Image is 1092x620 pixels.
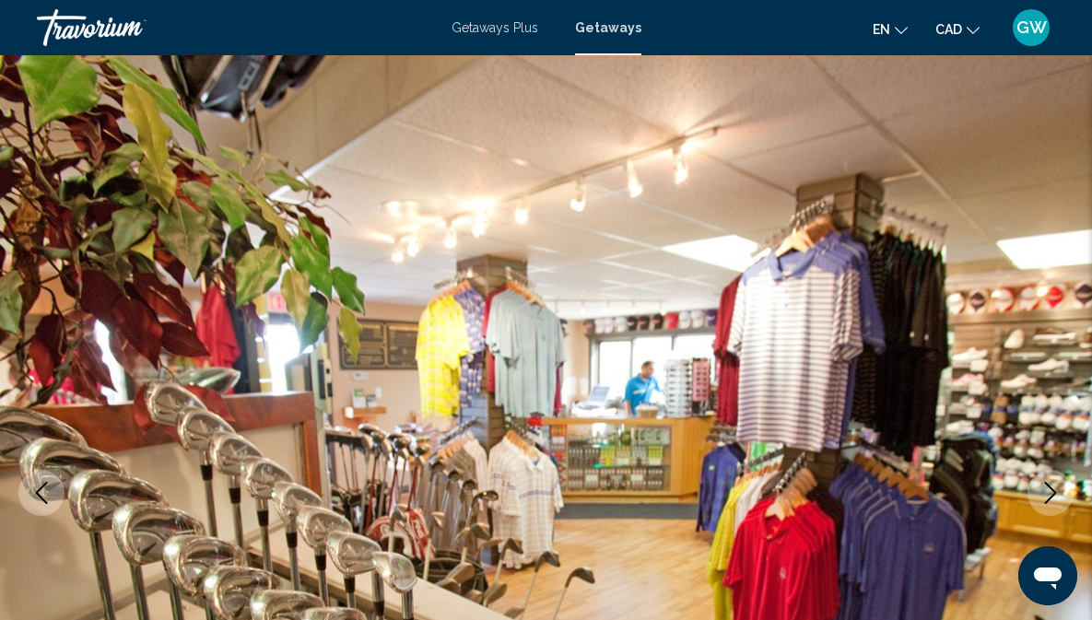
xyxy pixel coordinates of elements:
span: CAD [935,22,962,37]
a: Getaways [575,20,641,35]
button: Change currency [935,16,980,42]
button: User Menu [1007,8,1055,47]
button: Change language [873,16,908,42]
iframe: Button to launch messaging window [1018,546,1077,605]
span: GW [1016,18,1047,37]
a: Getaways Plus [452,20,538,35]
a: Travorium [37,9,433,46]
button: Next image [1027,470,1074,516]
button: Previous image [18,470,65,516]
span: en [873,22,890,37]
